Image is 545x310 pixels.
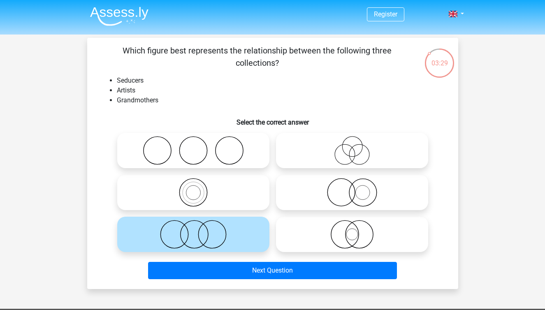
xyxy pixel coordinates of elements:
p: Which figure best represents the relationship between the following three collections? [100,44,414,69]
li: Seducers [117,76,445,86]
div: 03:29 [424,48,455,68]
h6: Select the correct answer [100,112,445,126]
li: Artists [117,86,445,95]
li: Grandmothers [117,95,445,105]
a: Register [374,10,397,18]
img: Assessly [90,7,148,26]
button: Next Question [148,262,397,279]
